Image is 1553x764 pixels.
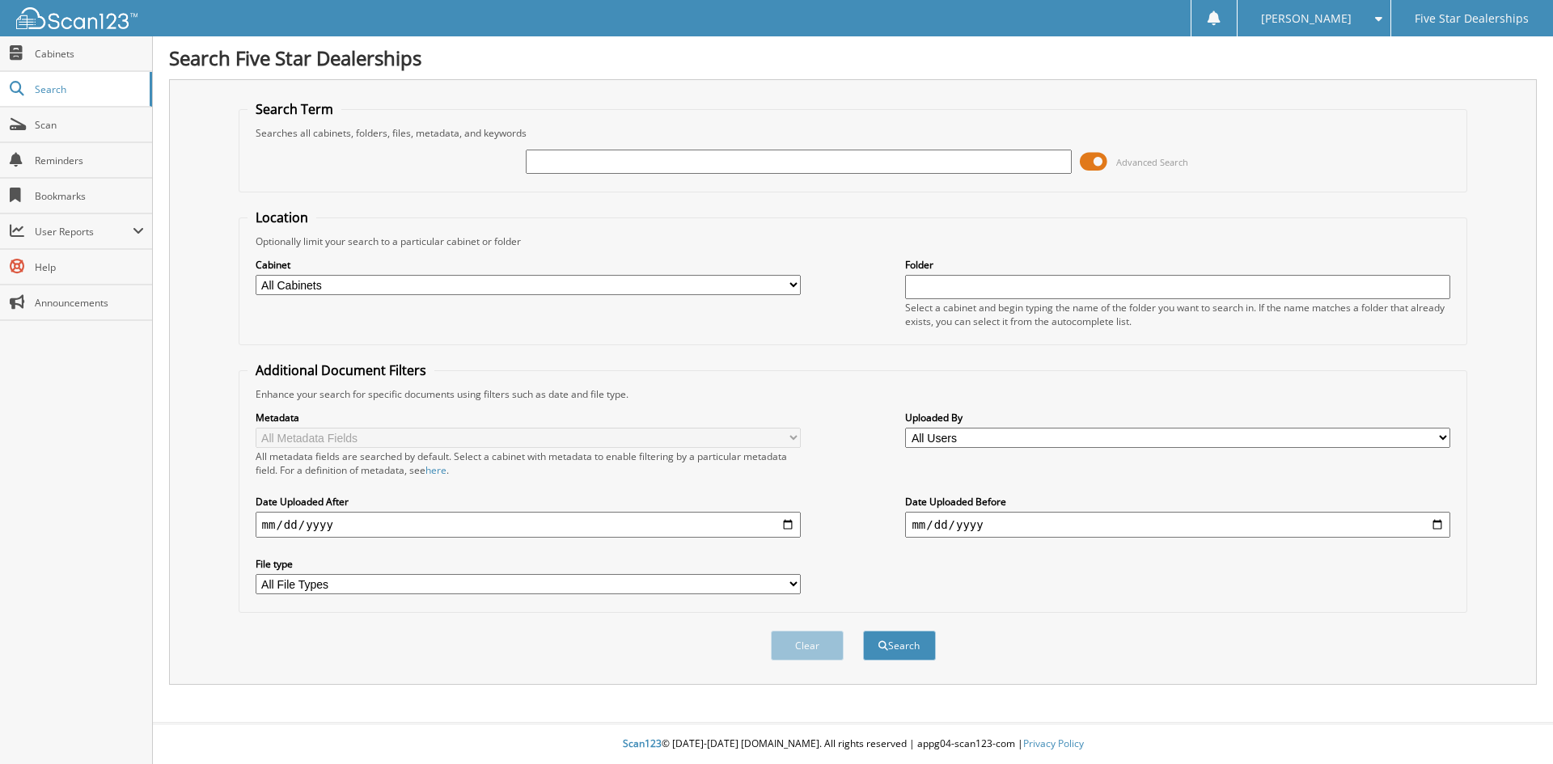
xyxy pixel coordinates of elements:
div: Optionally limit your search to a particular cabinet or folder [248,234,1459,248]
legend: Additional Document Filters [248,361,434,379]
a: here [425,463,446,477]
div: Searches all cabinets, folders, files, metadata, and keywords [248,126,1459,140]
span: User Reports [35,225,133,238]
legend: Location [248,209,316,226]
div: Enhance your search for specific documents using filters such as date and file type. [248,387,1459,401]
input: end [905,512,1450,538]
span: Advanced Search [1116,156,1188,168]
span: Reminders [35,154,144,167]
span: Search [35,82,142,96]
label: Uploaded By [905,411,1450,424]
div: Select a cabinet and begin typing the name of the folder you want to search in. If the name match... [905,301,1450,328]
span: Announcements [35,296,144,310]
span: Scan123 [623,737,662,750]
label: Date Uploaded After [256,495,801,509]
a: Privacy Policy [1023,737,1084,750]
label: Folder [905,258,1450,272]
span: Cabinets [35,47,144,61]
span: Help [35,260,144,274]
span: Five Star Dealerships [1415,14,1529,23]
label: Metadata [256,411,801,424]
div: © [DATE]-[DATE] [DOMAIN_NAME]. All rights reserved | appg04-scan123-com | [153,724,1553,764]
label: File type [256,557,801,571]
span: Scan [35,118,144,132]
button: Clear [771,631,844,661]
input: start [256,512,801,538]
div: All metadata fields are searched by default. Select a cabinet with metadata to enable filtering b... [256,450,801,477]
legend: Search Term [248,100,341,118]
h1: Search Five Star Dealerships [169,44,1537,71]
span: Bookmarks [35,189,144,203]
button: Search [863,631,936,661]
label: Cabinet [256,258,801,272]
label: Date Uploaded Before [905,495,1450,509]
span: [PERSON_NAME] [1261,14,1352,23]
img: scan123-logo-white.svg [16,7,138,29]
